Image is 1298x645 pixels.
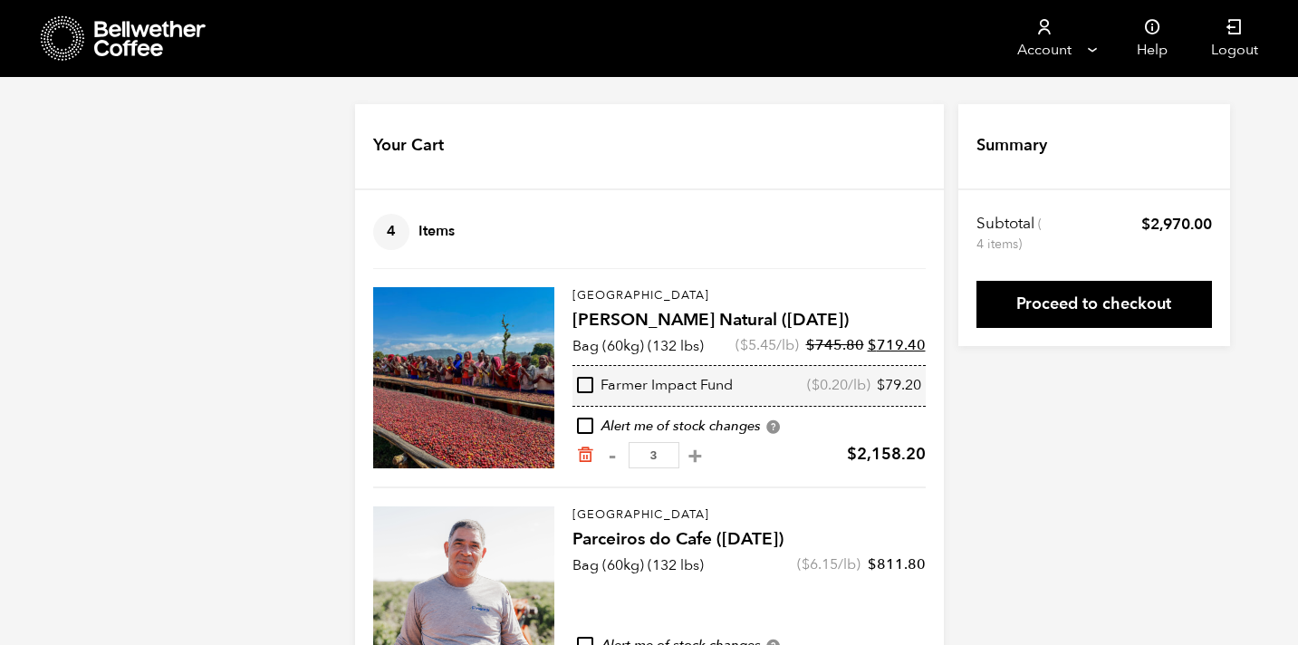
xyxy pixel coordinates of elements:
div: Alert me of stock changes [572,417,926,437]
h4: [PERSON_NAME] Natural ([DATE]) [572,308,926,333]
button: - [601,447,624,465]
h4: Your Cart [373,134,444,158]
bdi: 6.15 [802,554,838,574]
h4: Parceiros do Cafe ([DATE]) [572,527,926,553]
a: Remove from cart [576,446,594,465]
span: $ [802,554,810,574]
a: Proceed to checkout [976,281,1212,328]
span: 4 [373,214,409,250]
p: Bag (60kg) (132 lbs) [572,335,704,357]
p: [GEOGRAPHIC_DATA] [572,287,926,305]
bdi: 745.80 [806,335,864,355]
p: [GEOGRAPHIC_DATA] [572,506,926,525]
span: $ [806,335,815,355]
bdi: 2,158.20 [847,443,926,466]
span: ( /lb) [797,554,861,574]
bdi: 811.80 [868,554,926,574]
th: Subtotal [976,214,1044,254]
span: ( /lb) [736,335,799,355]
span: $ [868,335,877,355]
button: + [684,447,707,465]
span: $ [877,375,885,395]
span: ( /lb) [807,376,870,396]
bdi: 79.20 [877,375,921,395]
input: Qty [629,442,679,468]
span: $ [847,443,857,466]
span: $ [1141,214,1150,235]
bdi: 2,970.00 [1141,214,1212,235]
h4: Items [373,214,455,250]
bdi: 0.20 [812,375,848,395]
span: $ [868,554,877,574]
bdi: 5.45 [740,335,776,355]
bdi: 719.40 [868,335,926,355]
span: $ [740,335,748,355]
p: Bag (60kg) (132 lbs) [572,554,704,576]
div: Farmer Impact Fund [577,376,733,396]
h4: Summary [976,134,1047,158]
span: $ [812,375,820,395]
